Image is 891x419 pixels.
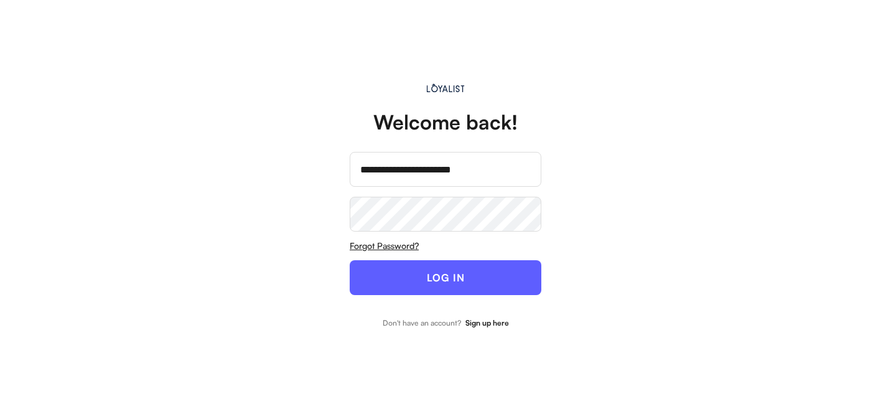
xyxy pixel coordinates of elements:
[350,260,541,295] button: LOG IN
[350,240,419,251] u: Forgot Password?
[465,318,509,327] strong: Sign up here
[424,83,467,92] img: Main.svg
[373,112,518,132] div: Welcome back!
[383,319,461,327] div: Don't have an account?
